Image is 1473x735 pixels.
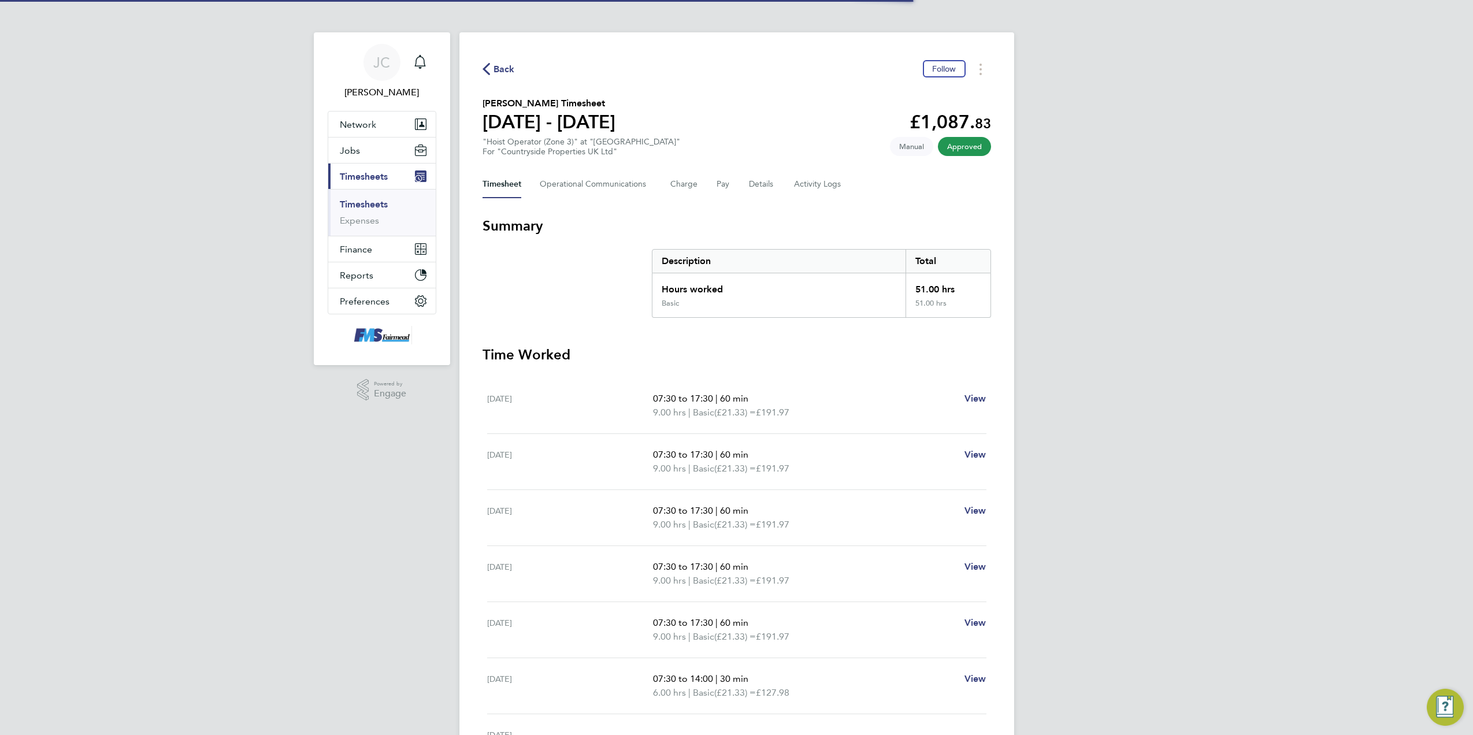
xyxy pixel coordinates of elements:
[688,631,691,642] span: |
[328,44,436,99] a: JC[PERSON_NAME]
[964,673,986,684] span: View
[906,273,990,299] div: 51.00 hrs
[688,687,691,698] span: |
[938,137,991,156] span: This timesheet has been approved.
[688,407,691,418] span: |
[483,147,680,157] div: For "Countryside Properties UK Ltd"
[340,171,388,182] span: Timesheets
[714,407,756,418] span: (£21.33) =
[340,244,372,255] span: Finance
[964,505,986,516] span: View
[540,170,652,198] button: Operational Communications
[720,617,748,628] span: 60 min
[715,673,718,684] span: |
[714,463,756,474] span: (£21.33) =
[756,407,789,418] span: £191.97
[714,575,756,586] span: (£21.33) =
[906,250,990,273] div: Total
[670,170,698,198] button: Charge
[653,463,686,474] span: 9.00 hrs
[374,379,406,389] span: Powered by
[340,199,388,210] a: Timesheets
[487,392,654,420] div: [DATE]
[932,64,956,74] span: Follow
[340,270,373,281] span: Reports
[483,346,991,364] h3: Time Worked
[715,393,718,404] span: |
[756,519,789,530] span: £191.97
[487,504,654,532] div: [DATE]
[890,137,933,156] span: This timesheet was manually created.
[975,115,991,132] span: 83
[964,672,986,686] a: View
[653,449,713,460] span: 07:30 to 17:30
[483,217,991,235] h3: Summary
[1427,689,1464,726] button: Engage Resource Center
[717,170,730,198] button: Pay
[756,687,789,698] span: £127.98
[964,561,986,572] span: View
[340,296,389,307] span: Preferences
[357,379,406,401] a: Powered byEngage
[340,215,379,226] a: Expenses
[652,249,991,318] div: Summary
[749,170,776,198] button: Details
[714,631,756,642] span: (£21.33) =
[964,449,986,460] span: View
[715,561,718,572] span: |
[328,326,436,344] a: Go to home page
[693,462,714,476] span: Basic
[328,112,436,137] button: Network
[970,60,991,78] button: Timesheets Menu
[351,326,413,344] img: f-mead-logo-retina.png
[483,62,515,76] button: Back
[756,463,789,474] span: £191.97
[328,86,436,99] span: Joanne Conway
[714,687,756,698] span: (£21.33) =
[653,505,713,516] span: 07:30 to 17:30
[693,574,714,588] span: Basic
[328,262,436,288] button: Reports
[483,170,521,198] button: Timesheet
[964,504,986,518] a: View
[340,119,376,130] span: Network
[720,561,748,572] span: 60 min
[653,561,713,572] span: 07:30 to 17:30
[483,110,615,133] h1: [DATE] - [DATE]
[314,32,450,365] nav: Main navigation
[720,449,748,460] span: 60 min
[714,519,756,530] span: (£21.33) =
[328,164,436,189] button: Timesheets
[652,273,906,299] div: Hours worked
[328,138,436,163] button: Jobs
[653,673,713,684] span: 07:30 to 14:00
[715,617,718,628] span: |
[693,518,714,532] span: Basic
[964,616,986,630] a: View
[662,299,679,308] div: Basic
[906,299,990,317] div: 51.00 hrs
[688,463,691,474] span: |
[964,448,986,462] a: View
[693,686,714,700] span: Basic
[487,672,654,700] div: [DATE]
[794,170,843,198] button: Activity Logs
[756,631,789,642] span: £191.97
[923,60,966,77] button: Follow
[715,449,718,460] span: |
[653,575,686,586] span: 9.00 hrs
[688,575,691,586] span: |
[374,389,406,399] span: Engage
[328,189,436,236] div: Timesheets
[964,560,986,574] a: View
[653,407,686,418] span: 9.00 hrs
[720,505,748,516] span: 60 min
[910,111,991,133] app-decimal: £1,087.
[373,55,390,70] span: JC
[487,616,654,644] div: [DATE]
[652,250,906,273] div: Description
[715,505,718,516] span: |
[964,617,986,628] span: View
[487,448,654,476] div: [DATE]
[720,673,748,684] span: 30 min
